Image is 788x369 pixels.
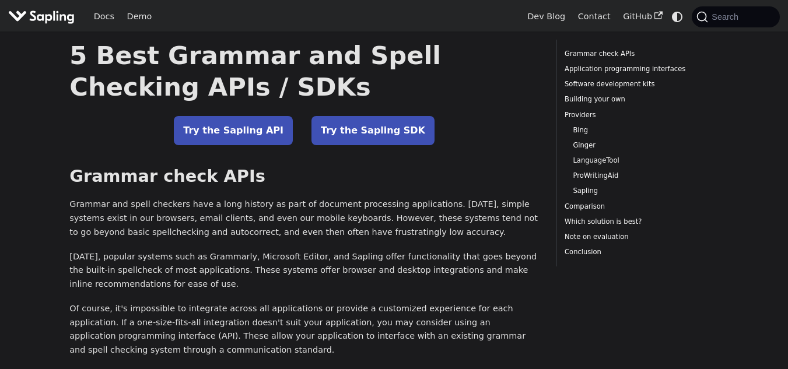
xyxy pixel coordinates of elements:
[8,8,75,25] img: Sapling.ai
[565,216,696,227] a: Which solution is best?
[565,201,696,212] a: Comparison
[573,155,692,166] a: LanguageTool
[69,302,539,357] p: Of course, it's impossible to integrate across all applications or provide a customized experienc...
[565,48,696,59] a: Grammar check APIs
[121,8,158,26] a: Demo
[565,94,696,105] a: Building your own
[69,166,539,187] h2: Grammar check APIs
[572,8,617,26] a: Contact
[573,185,692,196] a: Sapling
[669,8,686,25] button: Switch between dark and light mode (currently system mode)
[8,8,79,25] a: Sapling.aiSapling.ai
[565,79,696,90] a: Software development kits
[617,8,668,26] a: GitHub
[87,8,121,26] a: Docs
[565,247,696,258] a: Conclusion
[565,231,696,243] a: Note on evaluation
[69,40,539,103] h1: 5 Best Grammar and Spell Checking APIs / SDKs
[311,116,435,145] a: Try the Sapling SDK
[692,6,779,27] button: Search (Command+K)
[69,198,539,239] p: Grammar and spell checkers have a long history as part of document processing applications. [DATE...
[565,110,696,121] a: Providers
[521,8,571,26] a: Dev Blog
[573,170,692,181] a: ProWritingAid
[69,250,539,291] p: [DATE], popular systems such as Grammarly, Microsoft Editor, and Sapling offer functionality that...
[573,125,692,136] a: Bing
[174,116,293,145] a: Try the Sapling API
[573,140,692,151] a: Ginger
[708,12,745,22] span: Search
[565,64,696,75] a: Application programming interfaces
